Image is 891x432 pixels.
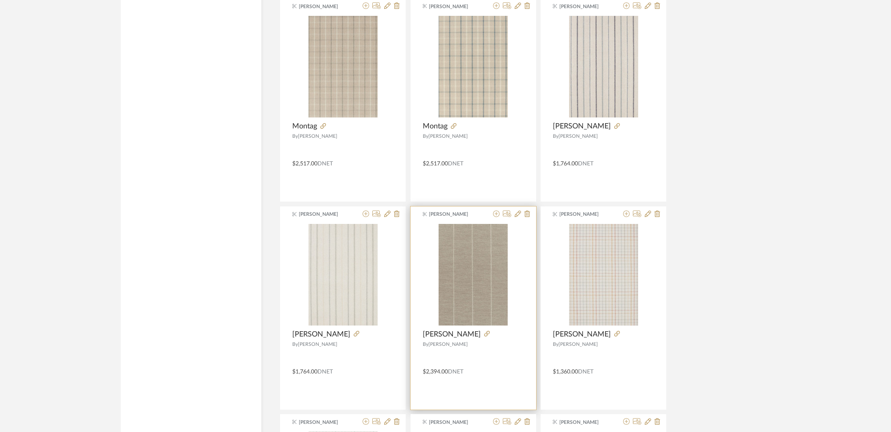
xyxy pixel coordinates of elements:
span: DNET [578,161,593,167]
img: Montag [439,16,508,117]
span: [PERSON_NAME] [423,330,481,339]
span: [PERSON_NAME] [299,211,350,218]
span: [PERSON_NAME] [553,330,611,339]
span: $2,517.00 [292,161,317,167]
span: DNET [317,161,333,167]
span: [PERSON_NAME] [299,3,350,10]
img: Montag [309,16,378,117]
span: [PERSON_NAME] [429,3,480,10]
span: By [553,134,559,139]
span: By [423,134,428,139]
span: $2,394.00 [423,369,448,375]
span: [PERSON_NAME] [298,134,337,139]
img: Chloe [569,16,638,117]
span: [PERSON_NAME] [292,330,350,339]
span: DNET [448,161,463,167]
span: [PERSON_NAME] [559,211,611,218]
span: $1,764.00 [553,161,578,167]
span: $2,517.00 [423,161,448,167]
span: [PERSON_NAME] [298,342,337,347]
span: By [423,342,428,347]
span: [PERSON_NAME] [428,134,468,139]
span: By [292,134,298,139]
span: [PERSON_NAME] [429,211,480,218]
span: [PERSON_NAME] [559,419,611,426]
span: [PERSON_NAME] [429,419,480,426]
span: By [292,342,298,347]
span: By [553,342,559,347]
span: DNET [448,369,463,375]
span: [PERSON_NAME] [559,134,598,139]
span: [PERSON_NAME] [299,419,350,426]
span: [PERSON_NAME] [553,122,611,131]
span: $1,764.00 [292,369,317,375]
img: Copeland Quinn [439,224,508,326]
span: DNET [317,369,333,375]
img: Chloe [309,224,378,326]
div: 0 [423,224,524,326]
span: $1,360.00 [553,369,578,375]
span: Montag [423,122,448,131]
div: 0 [553,224,654,326]
span: [PERSON_NAME] [428,342,468,347]
span: [PERSON_NAME] [559,342,598,347]
span: Montag [292,122,317,131]
span: DNET [578,369,593,375]
span: [PERSON_NAME] [559,3,611,10]
img: Bennett [569,224,638,326]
